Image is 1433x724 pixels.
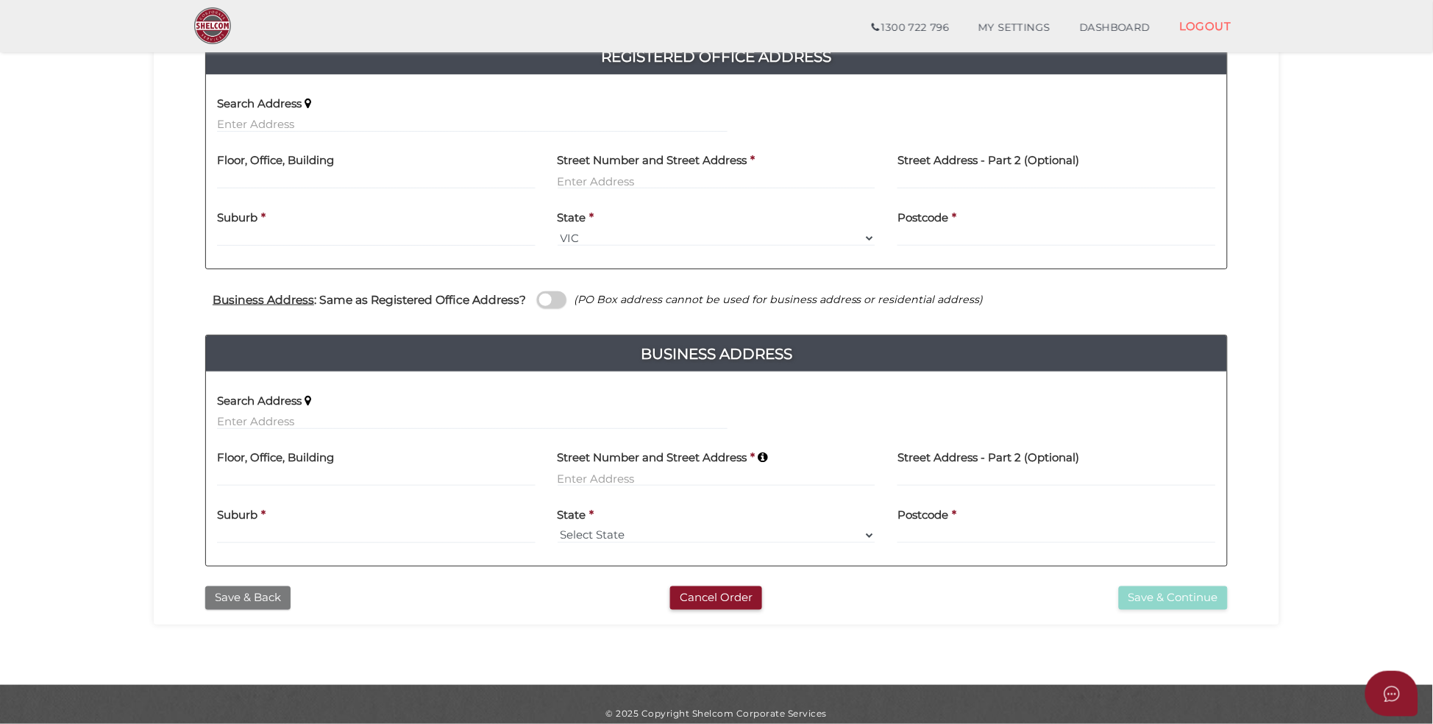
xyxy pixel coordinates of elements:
[897,452,1079,464] h4: Street Address - Part 2 (Optional)
[1365,671,1418,717] button: Open asap
[897,212,948,224] h4: Postcode
[758,452,768,464] i: Keep typing in your address(including suburb) until it appears
[1065,13,1165,43] a: DASHBOARD
[217,116,728,132] input: Enter Address
[897,509,948,522] h4: Postcode
[217,98,302,110] h4: Search Address
[558,452,747,464] h4: Street Number and Street Address
[213,294,526,306] h4: : Same as Registered Office Address?
[217,509,257,522] h4: Suburb
[217,155,334,167] h4: Floor, Office, Building
[1119,586,1228,611] button: Save & Continue
[305,395,311,407] i: Keep typing in your address(including suburb) until it appears
[165,707,1268,720] div: © 2025 Copyright Shelcom Corporate Services
[964,13,1065,43] a: MY SETTINGS
[897,230,1216,246] input: Postcode must be exactly 4 digits
[217,395,302,408] h4: Search Address
[558,509,586,522] h4: State
[305,98,311,110] i: Keep typing in your address(including suburb) until it appears
[206,45,1227,68] a: Registered Office Address
[558,155,747,167] h4: Street Number and Street Address
[558,173,876,189] input: Enter Address
[1164,11,1246,41] a: LOGOUT
[217,452,334,464] h4: Floor, Office, Building
[205,586,291,611] button: Save & Back
[670,586,762,611] button: Cancel Order
[897,528,1216,544] input: Postcode must be exactly 4 digits
[558,212,586,224] h4: State
[558,470,876,486] input: Enter Address
[897,155,1079,167] h4: Street Address - Part 2 (Optional)
[206,342,1227,366] h4: Business Address
[574,293,984,306] i: (PO Box address cannot be used for business address or residential address)
[213,293,314,307] u: Business Address
[857,13,964,43] a: 1300 722 796
[217,414,728,430] input: Enter Address
[217,212,257,224] h4: Suburb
